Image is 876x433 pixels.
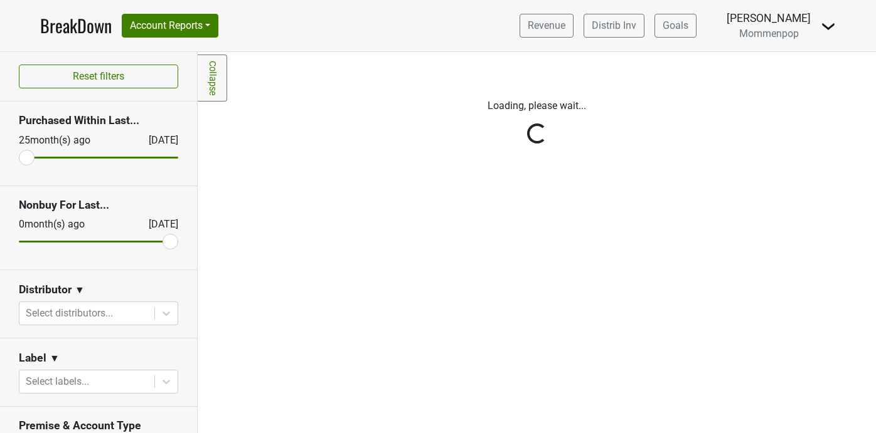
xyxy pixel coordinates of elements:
[739,28,799,39] span: Mommenpop
[584,14,644,38] a: Distrib Inv
[122,14,218,38] button: Account Reports
[821,19,836,34] img: Dropdown Menu
[198,55,227,102] a: Collapse
[654,14,697,38] a: Goals
[40,13,112,39] a: BreakDown
[207,98,867,113] p: Loading, please wait...
[727,10,811,26] div: [PERSON_NAME]
[520,14,574,38] a: Revenue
